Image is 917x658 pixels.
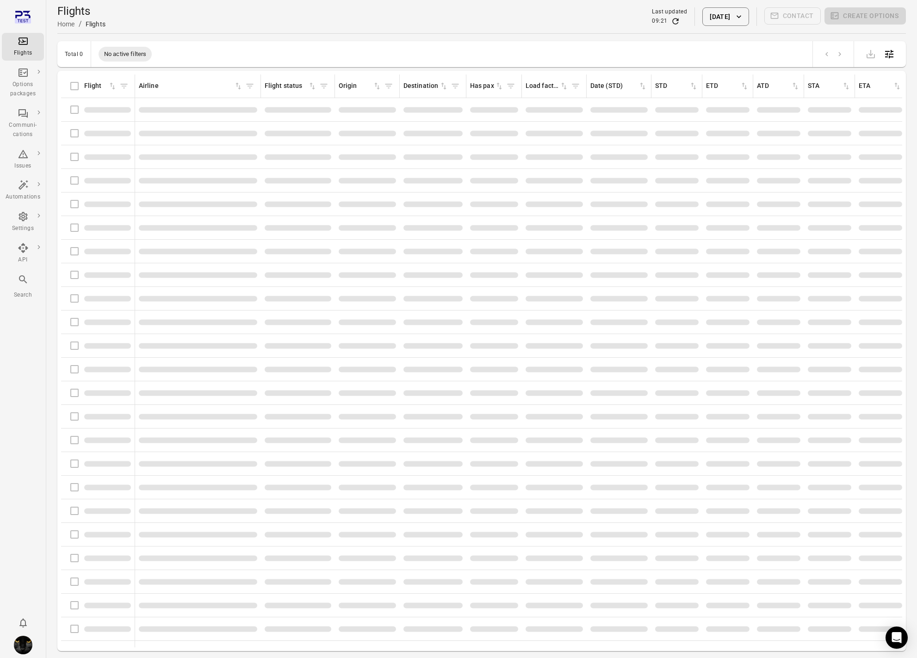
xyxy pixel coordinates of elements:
[2,33,44,61] a: Flights
[569,79,582,93] span: Filter by load factor
[6,49,40,58] div: Flights
[86,19,105,29] div: Flights
[84,81,117,91] div: Sort by flight in ascending order
[243,79,257,93] span: Filter by airline
[526,81,569,91] div: Sort by load factor in ascending order
[317,79,331,93] span: Filter by flight status
[590,81,647,91] div: Sort by date (STD) in ascending order
[10,632,36,658] button: Iris
[448,79,462,93] span: Filter by destination
[808,81,851,91] div: Sort by STA in ascending order
[2,146,44,174] a: Issues
[265,81,317,91] div: Sort by flight status in ascending order
[14,614,32,632] button: Notifications
[706,81,749,91] div: Sort by ETD in ascending order
[57,4,105,19] h1: Flights
[504,79,518,93] span: Filter by has pax
[2,177,44,205] a: Automations
[470,81,504,91] div: Sort by has pax in ascending order
[861,49,880,58] span: Please make a selection to export
[403,81,448,91] div: Sort by destination in ascending order
[6,291,40,300] div: Search
[824,7,906,26] span: Please make a selection to create an option package
[886,627,908,649] div: Open Intercom Messenger
[764,7,821,26] span: Please make a selection to create communications
[57,20,75,28] a: Home
[6,255,40,265] div: API
[880,45,898,63] button: Open table configuration
[2,105,44,142] a: Communi-cations
[79,19,82,30] li: /
[652,17,667,26] div: 09:21
[6,192,40,202] div: Automations
[14,636,32,654] img: images
[652,7,687,17] div: Last updated
[655,81,698,91] div: Sort by STD in ascending order
[702,7,749,26] button: [DATE]
[2,208,44,236] a: Settings
[6,224,40,233] div: Settings
[671,17,680,26] button: Refresh data
[6,121,40,139] div: Communi-cations
[117,79,131,93] span: Filter by flight
[139,81,243,91] div: Sort by airline in ascending order
[382,79,396,93] span: Filter by origin
[2,240,44,267] a: API
[757,81,800,91] div: Sort by ATD in ascending order
[6,80,40,99] div: Options packages
[57,19,105,30] nav: Breadcrumbs
[2,64,44,101] a: Options packages
[99,50,152,59] span: No active filters
[2,271,44,302] button: Search
[65,51,83,57] div: Total 0
[859,81,902,91] div: Sort by ETA in ascending order
[820,48,846,60] nav: pagination navigation
[339,81,382,91] div: Sort by origin in ascending order
[6,161,40,171] div: Issues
